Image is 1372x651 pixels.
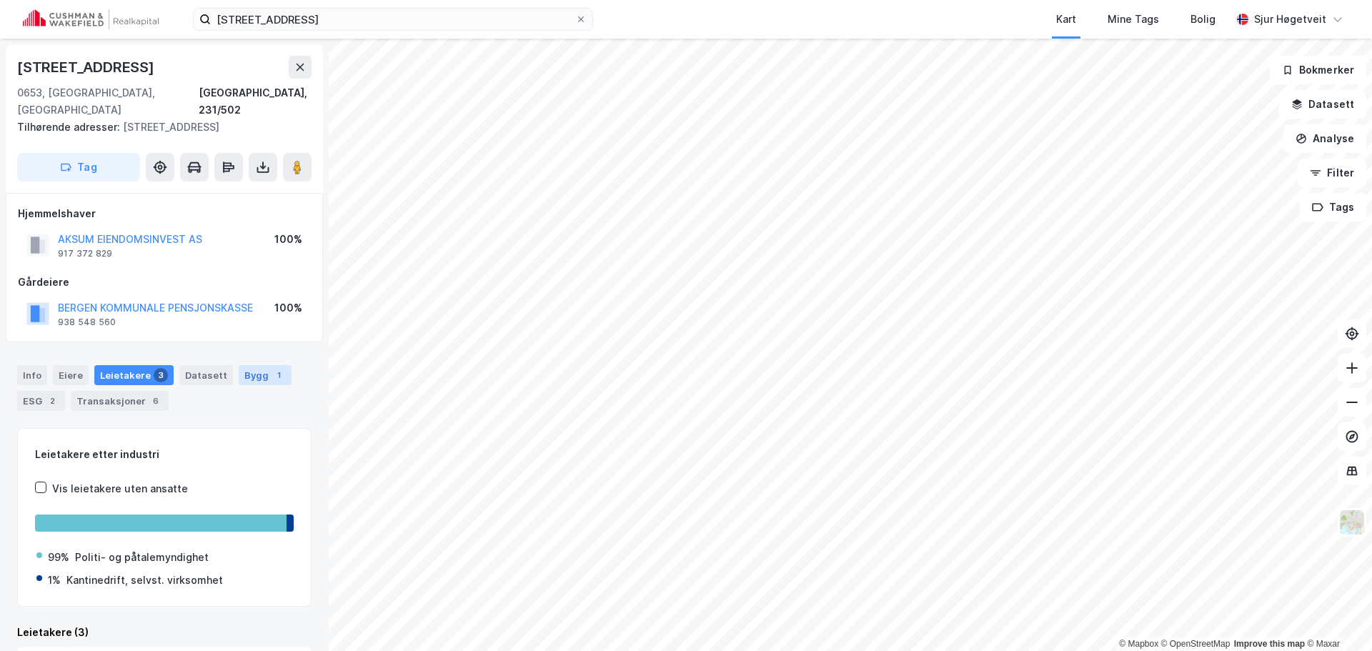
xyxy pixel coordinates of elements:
[1190,11,1216,28] div: Bolig
[179,365,233,385] div: Datasett
[17,624,312,641] div: Leietakere (3)
[58,317,116,328] div: 938 548 560
[45,394,59,408] div: 2
[18,274,311,291] div: Gårdeiere
[1254,11,1326,28] div: Sjur Høgetveit
[272,368,286,382] div: 1
[274,299,302,317] div: 100%
[1234,639,1305,649] a: Improve this map
[17,56,157,79] div: [STREET_ADDRESS]
[1119,639,1158,649] a: Mapbox
[35,446,294,463] div: Leietakere etter industri
[1300,193,1366,222] button: Tags
[18,205,311,222] div: Hjemmelshaver
[17,365,47,385] div: Info
[52,480,188,497] div: Vis leietakere uten ansatte
[1108,11,1159,28] div: Mine Tags
[1161,639,1231,649] a: OpenStreetMap
[1056,11,1076,28] div: Kart
[48,549,69,566] div: 99%
[239,365,292,385] div: Bygg
[211,9,575,30] input: Søk på adresse, matrikkel, gårdeiere, leietakere eller personer
[17,84,199,119] div: 0653, [GEOGRAPHIC_DATA], [GEOGRAPHIC_DATA]
[48,572,61,589] div: 1%
[199,84,312,119] div: [GEOGRAPHIC_DATA], 231/502
[53,365,89,385] div: Eiere
[1301,582,1372,651] div: Kontrollprogram for chat
[1301,582,1372,651] iframe: Chat Widget
[1298,159,1366,187] button: Filter
[274,231,302,248] div: 100%
[17,153,140,182] button: Tag
[94,365,174,385] div: Leietakere
[1338,509,1366,536] img: Z
[17,121,123,133] span: Tilhørende adresser:
[154,368,168,382] div: 3
[75,549,209,566] div: Politi- og påtalemyndighet
[66,572,223,589] div: Kantinedrift, selvst. virksomhet
[1270,56,1366,84] button: Bokmerker
[1279,90,1366,119] button: Datasett
[1283,124,1366,153] button: Analyse
[149,394,163,408] div: 6
[17,391,65,411] div: ESG
[58,248,112,259] div: 917 372 829
[23,9,159,29] img: cushman-wakefield-realkapital-logo.202ea83816669bd177139c58696a8fa1.svg
[17,119,300,136] div: [STREET_ADDRESS]
[71,391,169,411] div: Transaksjoner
